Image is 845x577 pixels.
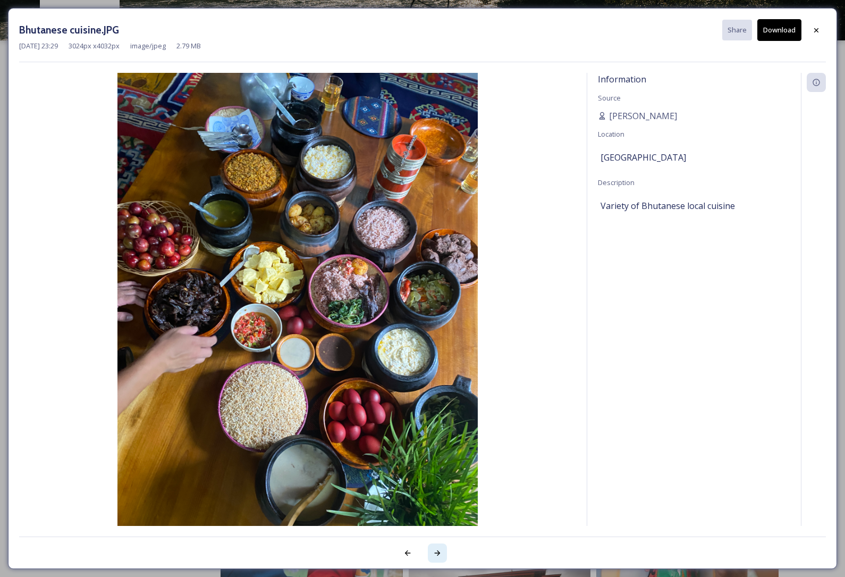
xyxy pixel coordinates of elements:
[609,110,677,122] span: [PERSON_NAME]
[722,20,752,40] button: Share
[19,41,58,51] span: [DATE] 23:29
[601,151,686,164] span: [GEOGRAPHIC_DATA]
[19,22,119,38] h3: Bhutanese cuisine.JPG
[598,178,635,187] span: Description
[601,199,735,212] span: Variety of Bhutanese local cuisine
[598,73,646,85] span: Information
[598,129,624,139] span: Location
[757,19,801,41] button: Download
[19,73,576,554] img: Bhutanese%20cuisine.JPG
[598,93,621,103] span: Source
[69,41,120,51] span: 3024 px x 4032 px
[176,41,201,51] span: 2.79 MB
[130,41,166,51] span: image/jpeg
